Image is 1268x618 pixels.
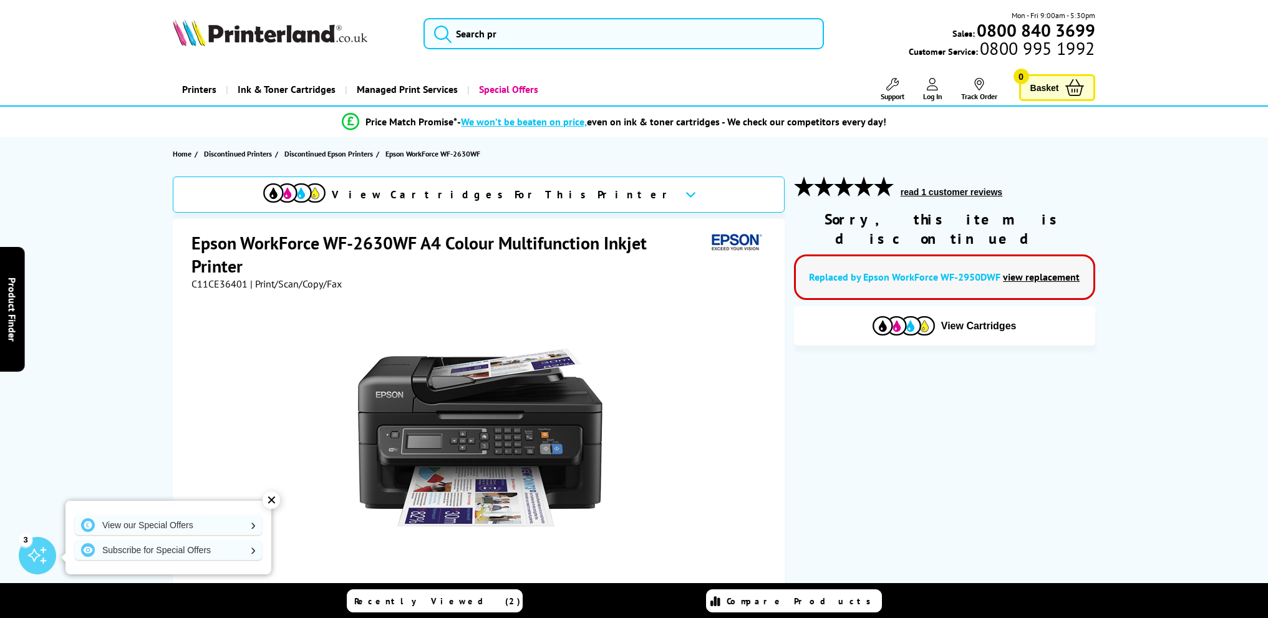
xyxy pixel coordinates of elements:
a: Special Offers [467,74,548,105]
span: We won’t be beaten on price, [461,115,587,128]
a: Discontinued Epson Printers [284,147,376,160]
span: Mon - Fri 9:00am - 5:30pm [1012,9,1095,21]
a: Recently Viewed (2) [347,589,523,612]
b: 0800 840 3699 [977,19,1095,42]
a: Printerland Logo [173,19,408,49]
span: Home [173,147,191,160]
img: Cartridges [873,316,935,336]
span: Customer Service: [909,42,1095,57]
a: Track Order [961,78,997,101]
img: Epson [707,231,764,254]
div: - even on ink & toner cartridges - We check our competitors every day! [457,115,886,128]
span: Log In [923,92,942,101]
a: Epson WorkForce WF-2630WF [385,147,483,160]
a: Basket 0 [1019,74,1095,101]
span: Sales: [952,27,975,39]
img: cmyk-icon.svg [263,183,326,203]
a: Subscribe for Special Offers [75,540,262,560]
button: View Cartridges [803,316,1086,336]
span: Support [881,92,904,101]
button: read 1 customer reviews [897,186,1006,198]
span: | Print/Scan/Copy/Fax [250,278,342,290]
span: Recently Viewed (2) [354,596,521,607]
span: Price Match Promise* [365,115,457,128]
span: Product Finder [6,277,19,341]
span: View Cartridges For This Printer [332,188,675,201]
div: Sorry, this item is discontinued [794,210,1095,248]
input: Search pr [423,18,824,49]
span: 0 [1014,69,1029,84]
a: Log In [923,78,942,101]
a: Home [173,147,195,160]
span: Discontinued Epson Printers [284,147,373,160]
a: Support [881,78,904,101]
span: C11CE36401 [191,278,248,290]
span: Ink & Toner Cartridges [238,74,336,105]
span: Compare Products [727,596,878,607]
a: Ink & Toner Cartridges [226,74,345,105]
span: Basket [1030,79,1059,96]
div: ✕ [263,491,280,509]
span: Epson WorkForce WF-2630WF [385,147,480,160]
li: modal_Promise [142,111,1088,133]
a: 0800 840 3699 [975,24,1095,36]
a: Compare Products [706,589,882,612]
div: 3 [19,533,32,546]
a: Replaced by Epson WorkForce WF-2950DWF [809,271,1000,283]
h1: Epson WorkForce WF-2630WF A4 Colour Multifunction Inkjet Printer [191,231,706,278]
span: 0800 995 1992 [978,42,1095,54]
img: Printerland Logo [173,19,367,46]
span: Discontinued Printers [204,147,272,160]
img: Epson WorkForce WF-2630WF [358,315,603,559]
a: view replacement [1003,271,1080,283]
span: View Cartridges [941,321,1017,332]
a: Printers [173,74,226,105]
a: Managed Print Services [345,74,467,105]
a: Discontinued Printers [204,147,275,160]
a: View our Special Offers [75,515,262,535]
